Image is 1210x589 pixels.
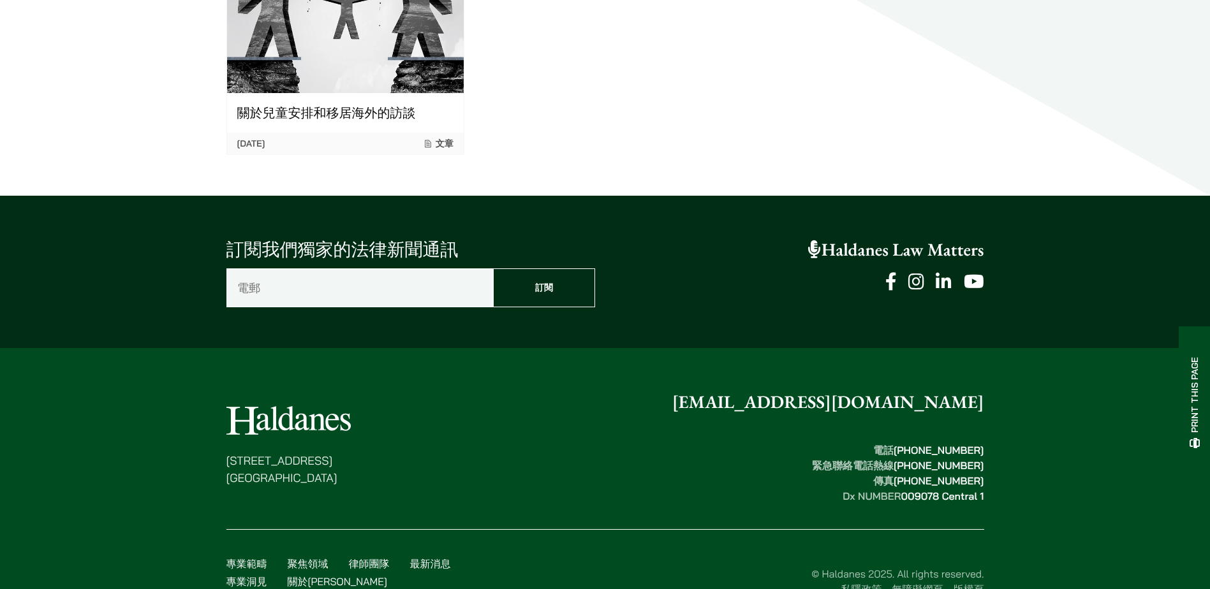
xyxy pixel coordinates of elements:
[901,490,984,502] mark: 009078 Central 1
[237,103,454,122] p: 關於兒童安排和移居海外的訪談
[894,474,984,487] mark: [PHONE_NUMBER]
[226,236,595,263] p: 訂閱我們獨家的法律新聞通訊
[812,444,984,502] strong: 電話 緊急聯絡電話熱線 傳真 Dx NUMBER
[226,452,351,486] p: [STREET_ADDRESS] [GEOGRAPHIC_DATA]
[226,406,351,435] img: Logo of Haldanes
[672,391,984,414] a: [EMAIL_ADDRESS][DOMAIN_NAME]
[410,557,451,570] a: 最新消息
[894,444,984,456] mark: [PHONE_NUMBER]
[288,557,328,570] a: 聚焦領域
[226,268,494,307] input: 電郵
[493,268,595,307] input: 訂閱
[349,557,390,570] a: 律師團隊
[226,557,267,570] a: 專業範疇
[808,238,984,261] a: Haldanes Law Matters
[894,459,984,472] mark: [PHONE_NUMBER]
[423,138,454,149] span: 文章
[237,138,265,149] time: [DATE]
[226,575,267,588] a: 專業洞見
[288,575,387,588] a: 關於[PERSON_NAME]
